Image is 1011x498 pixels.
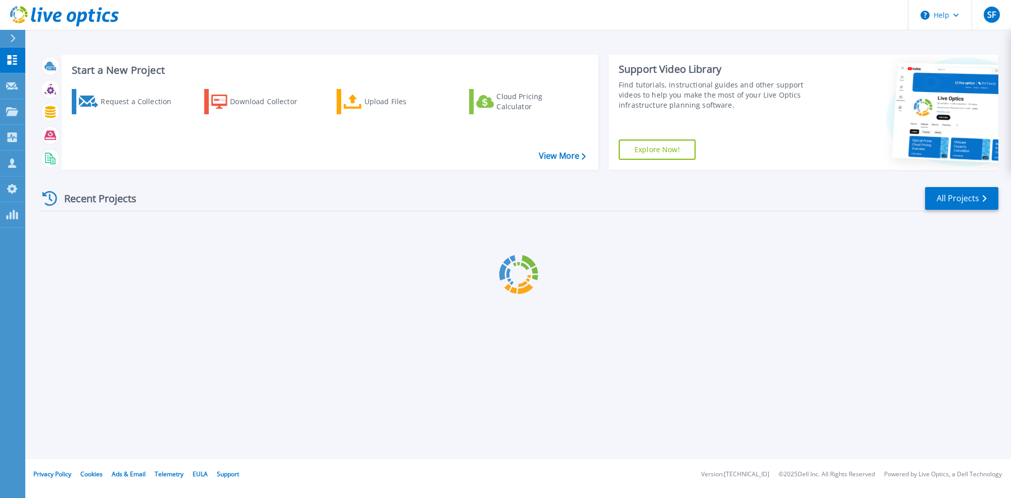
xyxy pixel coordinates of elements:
[204,89,317,114] a: Download Collector
[619,80,818,110] div: Find tutorials, instructional guides and other support videos to help you make the most of your L...
[193,470,208,478] a: EULA
[884,471,1002,478] li: Powered by Live Optics, a Dell Technology
[364,92,445,112] div: Upload Files
[217,470,239,478] a: Support
[539,151,586,161] a: View More
[337,89,449,114] a: Upload Files
[33,470,71,478] a: Privacy Policy
[619,140,696,160] a: Explore Now!
[701,471,769,478] li: Version: [TECHNICAL_ID]
[155,470,183,478] a: Telemetry
[72,65,585,76] h3: Start a New Project
[230,92,311,112] div: Download Collector
[987,11,996,19] span: SF
[101,92,181,112] div: Request a Collection
[112,470,146,478] a: Ads & Email
[778,471,875,478] li: © 2025 Dell Inc. All Rights Reserved
[469,89,582,114] a: Cloud Pricing Calculator
[80,470,103,478] a: Cookies
[619,63,818,76] div: Support Video Library
[925,187,998,210] a: All Projects
[496,92,577,112] div: Cloud Pricing Calculator
[39,186,150,211] div: Recent Projects
[72,89,185,114] a: Request a Collection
